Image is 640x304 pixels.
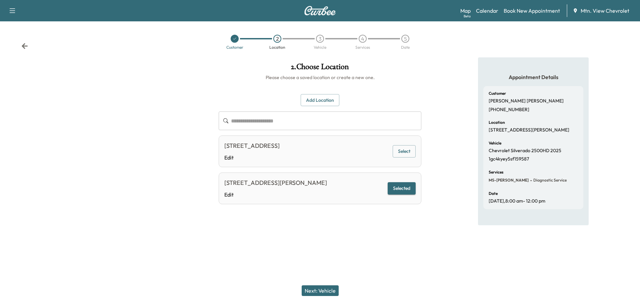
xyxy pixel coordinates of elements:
p: [STREET_ADDRESS][PERSON_NAME] [489,127,569,133]
div: Location [269,45,285,49]
span: MS-[PERSON_NAME] [489,178,529,183]
button: Add Location [301,94,339,106]
p: [DATE] , 8:00 am - 12:00 pm [489,198,545,204]
div: [STREET_ADDRESS] [224,141,280,150]
span: Diagnostic Service [532,178,567,183]
div: Back [21,43,28,49]
h6: Services [489,170,503,174]
h6: Customer [489,91,506,95]
p: [PERSON_NAME] [PERSON_NAME] [489,98,564,104]
div: 3 [316,35,324,43]
p: [PHONE_NUMBER] [489,107,529,113]
span: - [529,177,532,184]
div: Date [401,45,410,49]
div: Beta [464,14,471,19]
img: Curbee Logo [304,6,336,15]
a: MapBeta [460,7,471,15]
h6: Location [489,120,505,124]
h1: 2 . Choose Location [219,63,421,74]
h5: Appointment Details [483,73,583,81]
div: Vehicle [314,45,326,49]
a: Edit [224,191,327,199]
button: Select [393,145,416,158]
a: Book New Appointment [504,7,560,15]
div: [STREET_ADDRESS][PERSON_NAME] [224,178,327,188]
div: 2 [273,35,281,43]
button: Selected [388,182,416,195]
h6: Vehicle [489,141,501,145]
div: Customer [226,45,243,49]
h6: Date [489,192,498,196]
p: 1gc4kyey5sf159587 [489,156,529,162]
span: Mtn. View Chevrolet [581,7,629,15]
p: Chevrolet Silverado 2500HD 2025 [489,148,561,154]
div: 5 [401,35,409,43]
a: Edit [224,154,280,162]
div: Services [355,45,370,49]
h6: Please choose a saved location or create a new one. [219,74,421,81]
a: Calendar [476,7,498,15]
button: Next: Vehicle [302,285,339,296]
div: 4 [359,35,367,43]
